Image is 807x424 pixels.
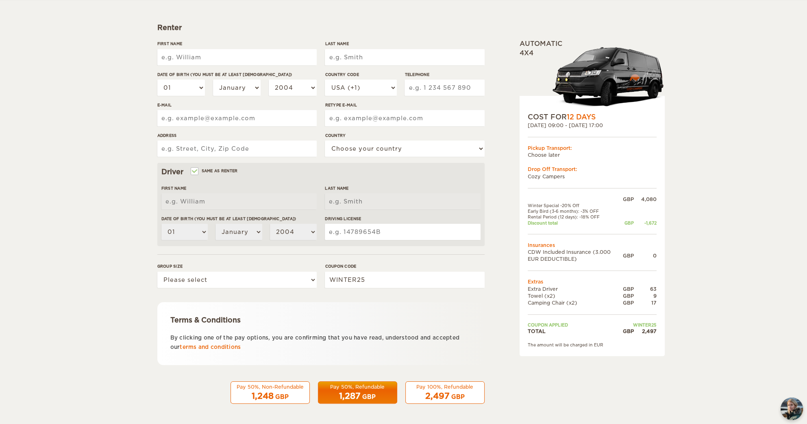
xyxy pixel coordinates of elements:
span: 12 Days [567,113,596,121]
label: Telephone [405,71,484,78]
input: Same as renter [191,169,197,175]
div: 17 [634,299,657,306]
span: 1,287 [339,391,361,401]
div: GBP [623,292,634,299]
label: Country [325,132,484,138]
div: Drop Off Transport: [528,166,657,173]
div: GBP [623,252,634,259]
input: e.g. Smith [325,193,480,210]
div: 9 [634,292,657,299]
div: 2,497 [634,328,657,335]
input: e.g. William [161,193,317,210]
div: Pickup Transport: [528,145,657,151]
div: [DATE] 09:00 - [DATE] 17:00 [528,122,657,129]
label: Driving License [325,216,480,222]
div: COST FOR [528,112,657,122]
label: Coupon code [325,263,484,269]
label: Group size [157,263,317,269]
label: Date of birth (You must be at least [DEMOGRAPHIC_DATA]) [161,216,317,222]
p: By clicking one of the pay options, you are confirming that you have read, understood and accepte... [170,333,472,352]
td: Extra Driver [528,286,623,292]
label: First Name [161,185,317,191]
div: Terms & Conditions [170,315,472,325]
label: First Name [157,41,317,47]
td: Choose later [528,151,657,158]
td: Towel (x2) [528,292,623,299]
input: e.g. William [157,49,317,65]
input: e.g. Street, City, Zip Code [157,141,317,157]
td: TOTAL [528,328,623,335]
td: Extras [528,278,657,285]
label: Date of birth (You must be at least [DEMOGRAPHIC_DATA]) [157,71,317,78]
button: Pay 100%, Refundable 2,497 GBP [405,381,485,404]
span: 1,248 [252,391,274,401]
td: Insurances [528,242,657,249]
div: GBP [623,286,634,292]
label: Address [157,132,317,138]
div: Pay 50%, Non-Refundable [236,383,305,390]
div: The amount will be charged in EUR [528,342,657,348]
td: Cozy Campers [528,173,657,180]
input: e.g. example@example.com [325,110,484,126]
div: Renter [157,23,485,32]
label: E-mail [157,102,317,108]
div: GBP [623,196,634,203]
td: Camping Chair (x2) [528,299,623,306]
input: e.g. 1 234 567 890 [405,80,484,96]
div: -1,672 [634,220,657,226]
td: Rental Period (12 days): -18% OFF [528,214,623,220]
img: stor-langur-223.png [552,42,665,112]
button: chat-button [781,398,803,420]
label: Last Name [325,41,484,47]
button: Pay 50%, Non-Refundable 1,248 GBP [231,381,310,404]
div: Driver [161,167,481,177]
button: Pay 50%, Refundable 1,287 GBP [318,381,397,404]
label: Same as renter [191,167,238,175]
div: Pay 50%, Refundable [323,383,392,390]
label: Last Name [325,185,480,191]
div: 63 [634,286,657,292]
div: GBP [623,220,634,226]
td: Early Bird (3-6 months): -3% OFF [528,208,623,214]
div: GBP [362,393,376,401]
div: 4,080 [634,196,657,203]
td: Coupon applied [528,322,623,328]
td: Discount total [528,220,623,226]
div: GBP [451,393,465,401]
a: terms and conditions [180,344,241,350]
div: GBP [623,299,634,306]
input: e.g. example@example.com [157,110,317,126]
label: Retype E-mail [325,102,484,108]
td: WINTER25 [623,322,657,328]
td: CDW Included Insurance (3.000 EUR DEDUCTIBLE) [528,249,623,262]
span: 2,497 [425,391,450,401]
div: GBP [275,393,289,401]
input: e.g. Smith [325,49,484,65]
label: Country Code [325,71,396,78]
td: Winter Special -20% Off [528,203,623,208]
div: Automatic 4x4 [520,39,665,112]
div: Pay 100%, Refundable [411,383,479,390]
input: e.g. 14789654B [325,224,480,240]
img: Freyja at Cozy Campers [781,398,803,420]
div: 0 [634,252,657,259]
div: GBP [623,328,634,335]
